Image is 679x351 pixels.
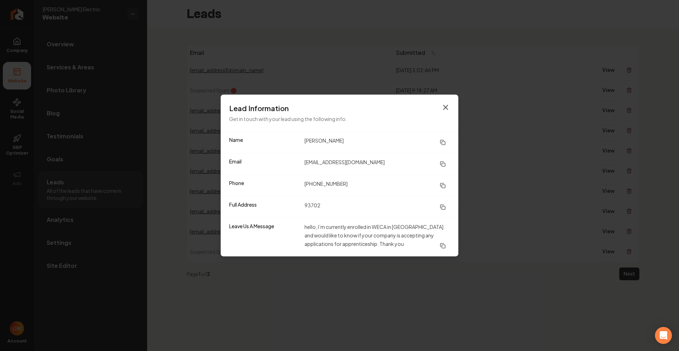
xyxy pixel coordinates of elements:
[304,158,450,171] dd: [EMAIL_ADDRESS][DOMAIN_NAME]
[229,179,299,192] dt: Phone
[229,158,299,171] dt: Email
[229,103,450,113] h3: Lead Information
[304,201,450,214] dd: 93702
[229,136,299,149] dt: Name
[229,201,299,214] dt: Full Address
[229,223,299,252] dt: Leave Us A Message
[304,136,450,149] dd: [PERSON_NAME]
[304,179,450,192] dd: [PHONE_NUMBER]
[229,115,450,123] p: Get in touch with your lead using the following info.
[304,223,450,252] dd: hello, I’m currently enrolled in WECA in [GEOGRAPHIC_DATA] and would like to know if your company...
